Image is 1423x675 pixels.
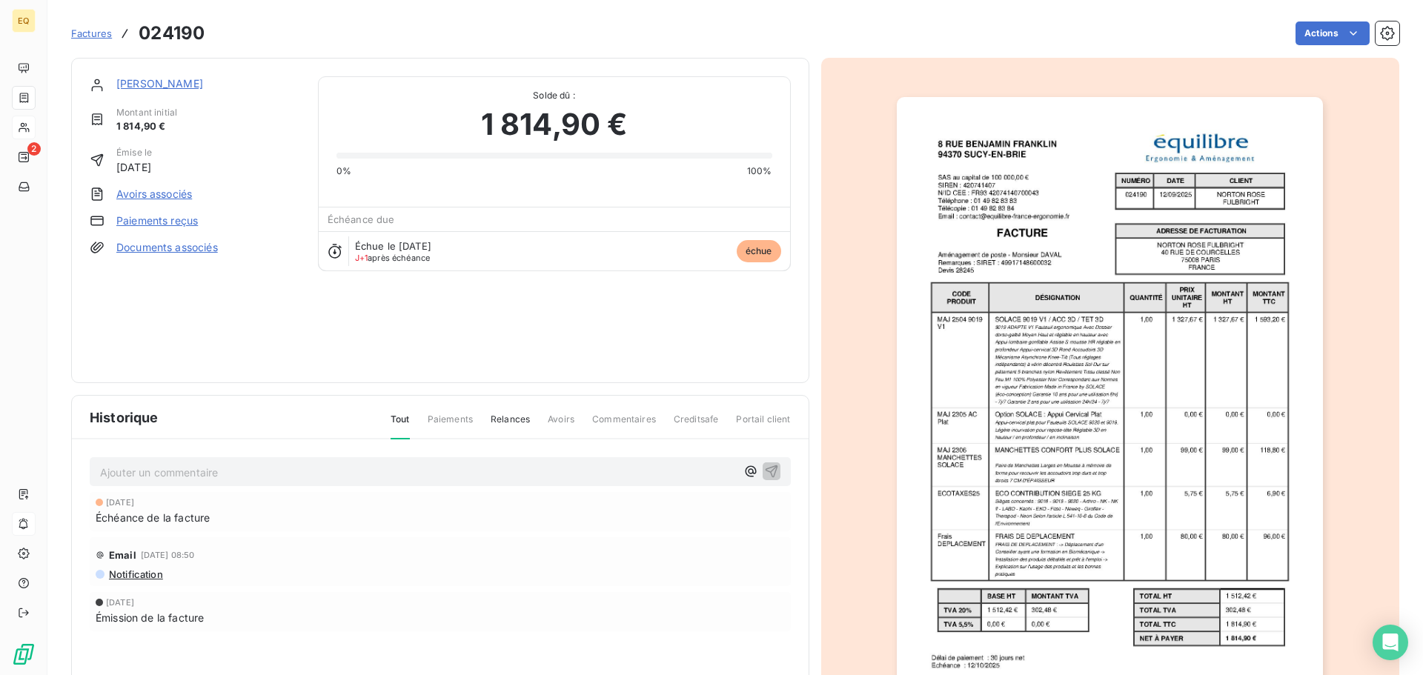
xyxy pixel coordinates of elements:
a: Factures [71,26,112,41]
span: 1 814,90 € [481,102,628,147]
span: Solde dû : [336,89,772,102]
div: EQ [12,9,36,33]
span: Émission de la facture [96,610,204,625]
span: 2 [27,142,41,156]
img: Logo LeanPay [12,642,36,666]
a: [PERSON_NAME] [116,77,203,90]
span: Paiements [428,413,473,438]
div: Open Intercom Messenger [1373,625,1408,660]
span: Email [109,549,136,561]
h3: 024190 [139,20,205,47]
span: Notification [107,568,163,580]
span: Portail client [736,413,790,438]
span: Commentaires [592,413,656,438]
span: Échue le [DATE] [355,240,431,252]
span: [DATE] [106,598,134,607]
button: Actions [1296,21,1370,45]
a: Avoirs associés [116,187,192,202]
span: Montant initial [116,106,177,119]
span: Creditsafe [674,413,719,438]
span: Échéance due [328,213,395,225]
span: Émise le [116,146,152,159]
span: après échéance [355,253,431,262]
span: 0% [336,164,351,178]
span: Échéance de la facture [96,510,210,525]
a: Documents associés [116,240,218,255]
span: [DATE] [116,159,152,175]
span: échue [737,240,781,262]
span: Historique [90,408,159,428]
span: 1 814,90 € [116,119,177,134]
span: [DATE] [106,498,134,507]
span: 100% [747,164,772,178]
span: J+1 [355,253,368,263]
a: Paiements reçus [116,213,198,228]
span: [DATE] 08:50 [141,551,195,559]
span: Tout [391,413,410,439]
span: Avoirs [548,413,574,438]
span: Relances [491,413,530,438]
span: Factures [71,27,112,39]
